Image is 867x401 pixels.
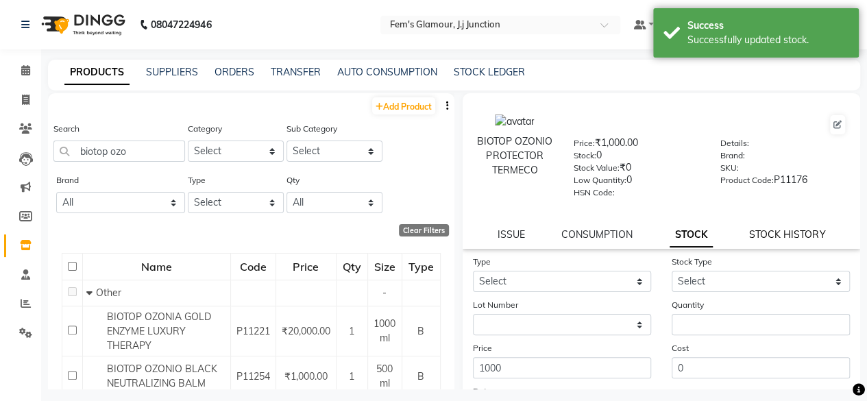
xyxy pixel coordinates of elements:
[188,174,206,186] label: Type
[574,160,700,180] div: ₹0
[473,299,518,311] label: Lot Number
[574,174,626,186] label: Low Quantity:
[286,123,337,135] label: Sub Category
[84,254,230,279] div: Name
[574,149,596,162] label: Stock:
[349,370,354,382] span: 1
[454,66,525,78] a: STOCK LEDGER
[672,342,689,354] label: Cost
[473,256,491,268] label: Type
[236,325,270,337] span: P11221
[497,228,524,241] a: ISSUE
[215,66,254,78] a: ORDERS
[64,60,130,85] a: PRODUCTS
[277,254,335,279] div: Price
[146,66,198,78] a: SUPPLIERS
[687,33,848,47] div: Successfully updated stock.
[337,66,437,78] a: AUTO CONSUMPTION
[561,228,633,241] a: CONSUMPTION
[574,136,700,155] div: ₹1,000.00
[473,385,491,398] label: Date
[672,299,704,311] label: Quantity
[53,123,80,135] label: Search
[284,370,328,382] span: ₹1,000.00
[720,149,745,162] label: Brand:
[495,114,534,129] img: avatar
[403,254,439,279] div: Type
[670,223,713,247] a: STOCK
[188,123,222,135] label: Category
[107,363,217,389] span: BIOTOP OZONIO BLACK NEUTRALIZING BALM
[374,317,395,344] span: 1000 ml
[687,19,848,33] div: Success
[574,162,620,174] label: Stock Value:
[574,148,700,167] div: 0
[473,342,492,354] label: Price
[574,186,615,199] label: HSN Code:
[56,174,79,186] label: Brand
[232,254,275,279] div: Code
[107,311,211,352] span: BIOTOP OZONIA GOLD ENZYME LUXURY THERAPY
[672,256,712,268] label: Stock Type
[720,173,846,192] div: P11176
[96,287,121,299] span: Other
[286,174,300,186] label: Qty
[382,287,387,299] span: -
[399,224,449,236] div: Clear Filters
[236,370,270,382] span: P11254
[417,370,424,382] span: B
[53,141,185,162] input: Search by product name or code
[372,97,435,114] a: Add Product
[417,325,424,337] span: B
[151,5,211,44] b: 08047224946
[376,363,393,389] span: 500 ml
[337,254,367,279] div: Qty
[720,174,774,186] label: Product Code:
[282,325,330,337] span: ₹20,000.00
[720,162,739,174] label: SKU:
[369,254,401,279] div: Size
[749,228,825,241] a: STOCK HISTORY
[35,5,129,44] img: logo
[271,66,321,78] a: TRANSFER
[476,134,554,178] div: BIOTOP OZONIO PROTECTOR TERMECO
[86,287,96,299] span: Collapse Row
[720,137,749,149] label: Details:
[574,173,700,192] div: 0
[574,137,595,149] label: Price:
[349,325,354,337] span: 1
